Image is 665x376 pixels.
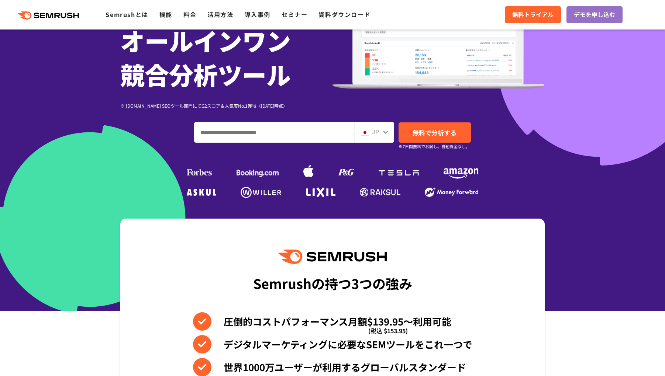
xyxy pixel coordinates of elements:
[282,10,307,19] a: セミナー
[399,143,470,150] small: ※7日間無料でお試し。自動課金なし。
[505,6,561,23] a: 無料トライアル
[106,10,148,19] a: Semrushとは
[159,10,172,19] a: 機能
[253,269,412,297] div: Semrushの持つ3つの強み
[372,127,379,136] span: JP
[413,128,456,137] span: 無料で分析する
[574,10,615,20] span: デモを申し込む
[245,10,271,19] a: 導入事例
[207,10,233,19] a: 活用方法
[193,335,472,354] li: デジタルマーケティングに必要なSEMツールをこれ一つで
[183,10,196,19] a: 料金
[120,23,332,91] h1: オールインワン 競合分析ツール
[368,321,408,340] span: (税込 $153.95)
[278,250,387,264] img: Semrush
[120,102,332,109] div: ※ [DOMAIN_NAME] SEOツール部門にてG2スコア＆人気度No.1獲得（[DATE]時点）
[566,6,623,23] a: デモを申し込む
[399,122,471,143] a: 無料で分析する
[194,122,354,142] input: ドメイン、キーワードまたはURLを入力してください
[193,312,472,331] li: 圧倒的コストパフォーマンス月額$139.95〜利用可能
[318,10,371,19] a: 資料ダウンロード
[512,10,554,20] span: 無料トライアル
